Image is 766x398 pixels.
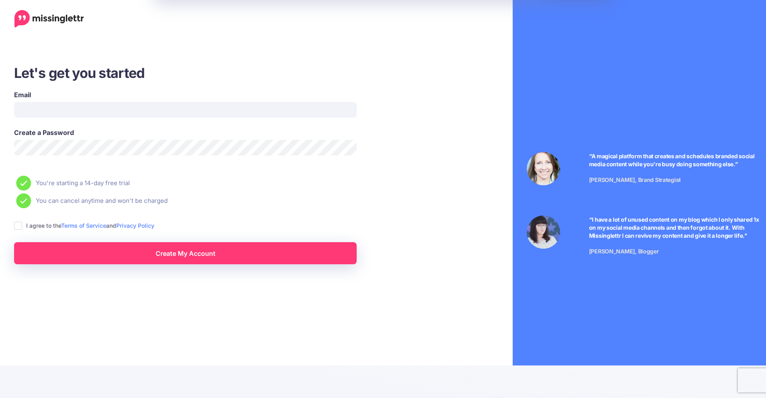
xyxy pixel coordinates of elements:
label: Create a Password [14,128,357,137]
img: Testimonial by Laura Stanik [527,152,560,185]
a: Terms of Service [61,222,106,229]
label: Email [14,90,357,100]
a: Home [14,10,84,28]
li: You're starting a 14-day free trial [14,176,428,191]
li: You can cancel anytime and won't be charged [14,193,428,208]
img: Testimonial by Jeniffer Kosche [527,215,560,249]
p: “A magical platform that creates and schedules branded social media content while you're busy doi... [589,152,764,168]
span: [PERSON_NAME], Blogger [589,247,659,254]
p: “I have a lot of unused content on my blog which I only shared 1x on my social media channels and... [589,215,764,239]
h3: Let's get you started [14,64,428,82]
label: I agree to the and [26,221,154,230]
span: [PERSON_NAME], Brand Strategist [589,176,681,183]
a: Create My Account [14,242,357,264]
a: Privacy Policy [116,222,154,229]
